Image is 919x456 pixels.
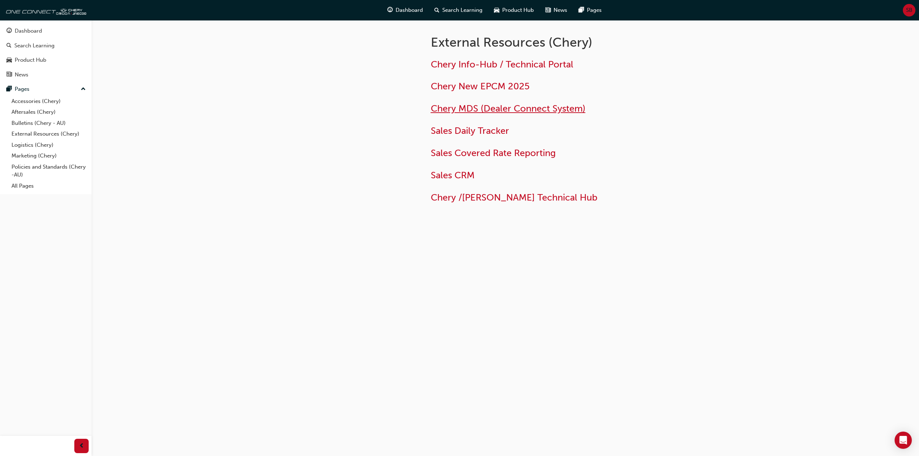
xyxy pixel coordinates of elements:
a: Chery New EPCM 2025 [431,81,530,92]
h1: External Resources (Chery) [431,34,666,50]
div: Pages [15,85,29,93]
a: car-iconProduct Hub [488,3,540,18]
span: prev-icon [79,442,84,451]
div: News [15,71,28,79]
a: Chery MDS (Dealer Connect System) [431,103,586,114]
a: Chery Info-Hub / Technical Portal [431,59,573,70]
a: news-iconNews [540,3,573,18]
a: pages-iconPages [573,3,607,18]
a: guage-iconDashboard [382,3,429,18]
span: Dashboard [396,6,423,14]
a: Dashboard [3,24,89,38]
a: Search Learning [3,39,89,52]
span: SB [906,6,913,14]
button: SB [903,4,915,17]
a: News [3,68,89,81]
a: Bulletins (Chery - AU) [9,118,89,129]
span: car-icon [494,6,499,15]
a: Sales Daily Tracker [431,125,509,136]
span: search-icon [6,43,11,49]
span: Pages [587,6,602,14]
a: Sales Covered Rate Reporting [431,147,556,159]
span: news-icon [545,6,551,15]
span: car-icon [6,57,12,64]
a: External Resources (Chery) [9,128,89,140]
a: search-iconSearch Learning [429,3,488,18]
span: pages-icon [6,86,12,93]
span: search-icon [434,6,439,15]
div: Dashboard [15,27,42,35]
span: pages-icon [579,6,584,15]
span: up-icon [81,85,86,94]
div: Search Learning [14,42,55,50]
button: Pages [3,83,89,96]
span: News [554,6,567,14]
button: DashboardSearch LearningProduct HubNews [3,23,89,83]
span: news-icon [6,72,12,78]
a: All Pages [9,180,89,192]
span: Search Learning [442,6,482,14]
a: Policies and Standards (Chery -AU) [9,161,89,180]
a: Product Hub [3,53,89,67]
span: Product Hub [502,6,534,14]
a: Chery /[PERSON_NAME] Technical Hub [431,192,597,203]
span: guage-icon [6,28,12,34]
a: Aftersales (Chery) [9,107,89,118]
a: Marketing (Chery) [9,150,89,161]
a: Logistics (Chery) [9,140,89,151]
a: Sales CRM [431,170,475,181]
div: Product Hub [15,56,46,64]
span: guage-icon [387,6,393,15]
a: Accessories (Chery) [9,96,89,107]
img: oneconnect [4,3,86,17]
div: Open Intercom Messenger [895,432,912,449]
